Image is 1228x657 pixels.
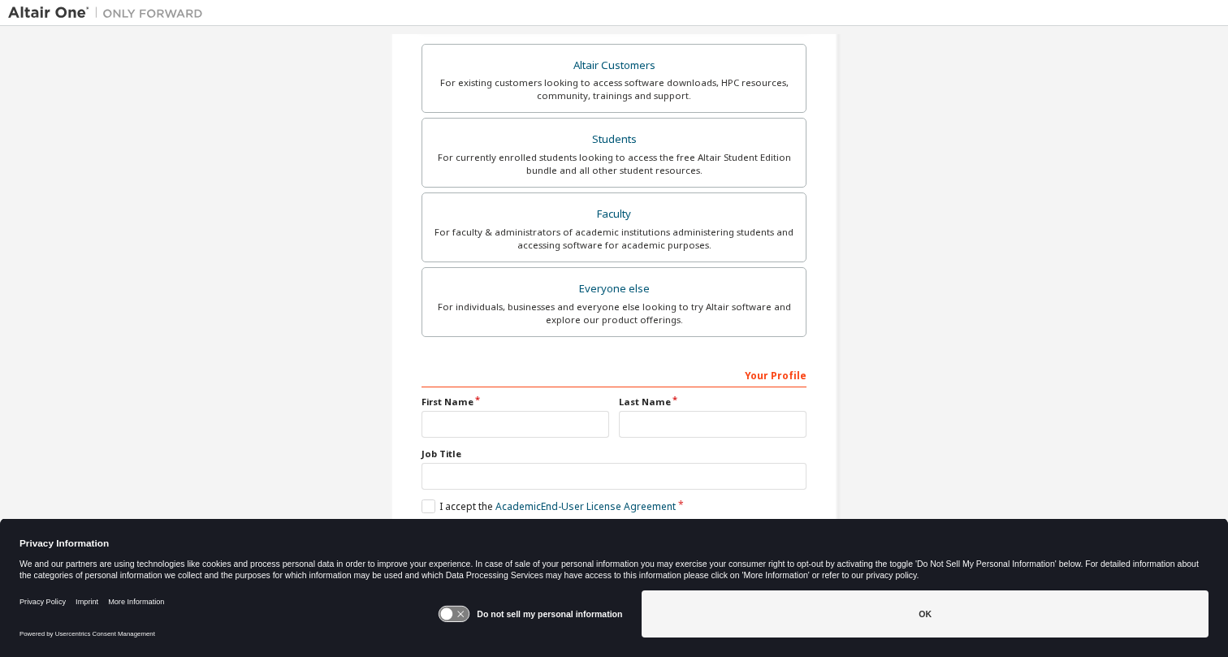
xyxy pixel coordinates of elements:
[422,499,676,513] label: I accept the
[432,278,796,300] div: Everyone else
[432,76,796,102] div: For existing customers looking to access software downloads, HPC resources, community, trainings ...
[8,5,211,21] img: Altair One
[432,203,796,226] div: Faculty
[619,395,806,408] label: Last Name
[432,226,796,252] div: For faculty & administrators of academic institutions administering students and accessing softwa...
[432,300,796,326] div: For individuals, businesses and everyone else looking to try Altair software and explore our prod...
[422,361,806,387] div: Your Profile
[432,151,796,177] div: For currently enrolled students looking to access the free Altair Student Edition bundle and all ...
[432,54,796,77] div: Altair Customers
[432,128,796,151] div: Students
[422,395,609,408] label: First Name
[422,447,806,460] label: Job Title
[495,499,676,513] a: Academic End-User License Agreement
